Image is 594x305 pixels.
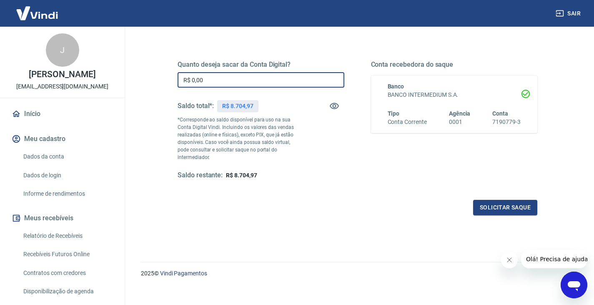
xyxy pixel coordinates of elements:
[20,265,115,282] a: Contratos com credores
[449,110,471,117] span: Agência
[10,209,115,227] button: Meus recebíveis
[501,252,518,268] iframe: Fechar mensagem
[10,130,115,148] button: Meu cadastro
[20,283,115,300] a: Disponibilização de agenda
[46,33,79,67] div: J
[20,167,115,184] a: Dados de login
[388,110,400,117] span: Tipo
[10,0,64,26] img: Vindi
[473,200,537,215] button: Solicitar saque
[388,91,521,99] h6: BANCO INTERMEDIUM S.A.
[141,269,574,278] p: 2025 ©
[388,83,404,90] span: Banco
[29,70,95,79] p: [PERSON_NAME]
[492,118,521,126] h6: 7190779-3
[178,102,214,110] h5: Saldo total*:
[20,148,115,165] a: Dados da conta
[226,172,257,179] span: R$ 8.704,97
[521,250,587,268] iframe: Mensagem da empresa
[20,185,115,202] a: Informe de rendimentos
[449,118,471,126] h6: 0001
[371,60,538,69] h5: Conta recebedora do saque
[20,246,115,263] a: Recebíveis Futuros Online
[20,227,115,245] a: Relatório de Recebíveis
[178,116,303,161] p: *Corresponde ao saldo disponível para uso na sua Conta Digital Vindi. Incluindo os valores das ve...
[554,6,584,21] button: Sair
[388,118,427,126] h6: Conta Corrente
[16,82,108,91] p: [EMAIL_ADDRESS][DOMAIN_NAME]
[222,102,253,111] p: R$ 8.704,97
[178,171,223,180] h5: Saldo restante:
[5,6,70,13] span: Olá! Precisa de ajuda?
[492,110,508,117] span: Conta
[10,105,115,123] a: Início
[561,272,587,298] iframe: Botão para abrir a janela de mensagens
[178,60,344,69] h5: Quanto deseja sacar da Conta Digital?
[160,270,207,277] a: Vindi Pagamentos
